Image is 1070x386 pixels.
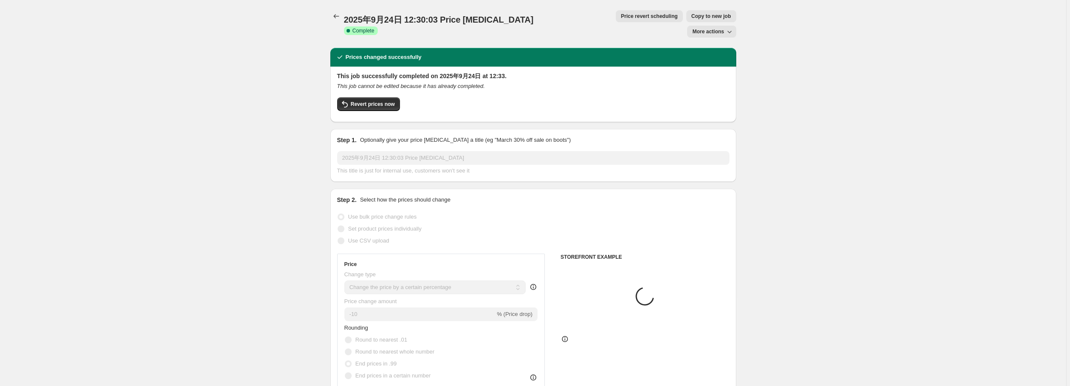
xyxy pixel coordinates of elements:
[692,28,724,35] span: More actions
[344,15,534,24] span: 2025年9月24日 12:30:03 Price [MEDICAL_DATA]
[686,10,736,22] button: Copy to new job
[616,10,683,22] button: Price revert scheduling
[344,261,357,268] h3: Price
[360,136,570,144] p: Optionally give your price [MEDICAL_DATA] a title (eg "March 30% off sale on boots")
[344,307,495,321] input: -15
[356,372,431,379] span: End prices in a certain number
[351,101,395,108] span: Revert prices now
[561,254,729,260] h6: STOREFRONT EXAMPLE
[348,225,422,232] span: Set product prices individually
[348,237,389,244] span: Use CSV upload
[687,26,736,38] button: More actions
[330,10,342,22] button: Price change jobs
[360,196,450,204] p: Select how the prices should change
[356,336,407,343] span: Round to nearest .01
[337,167,470,174] span: This title is just for internal use, customers won't see it
[344,271,376,278] span: Change type
[346,53,422,61] h2: Prices changed successfully
[337,196,357,204] h2: Step 2.
[529,283,538,291] div: help
[337,83,485,89] i: This job cannot be edited because it has already completed.
[356,360,397,367] span: End prices in .99
[348,213,417,220] span: Use bulk price change rules
[337,97,400,111] button: Revert prices now
[337,151,729,165] input: 30% off holiday sale
[337,136,357,144] h2: Step 1.
[337,72,729,80] h2: This job successfully completed on 2025年9月24日 at 12:33.
[497,311,532,317] span: % (Price drop)
[344,325,368,331] span: Rounding
[621,13,678,20] span: Price revert scheduling
[356,348,435,355] span: Round to nearest whole number
[353,27,374,34] span: Complete
[344,298,397,304] span: Price change amount
[691,13,731,20] span: Copy to new job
